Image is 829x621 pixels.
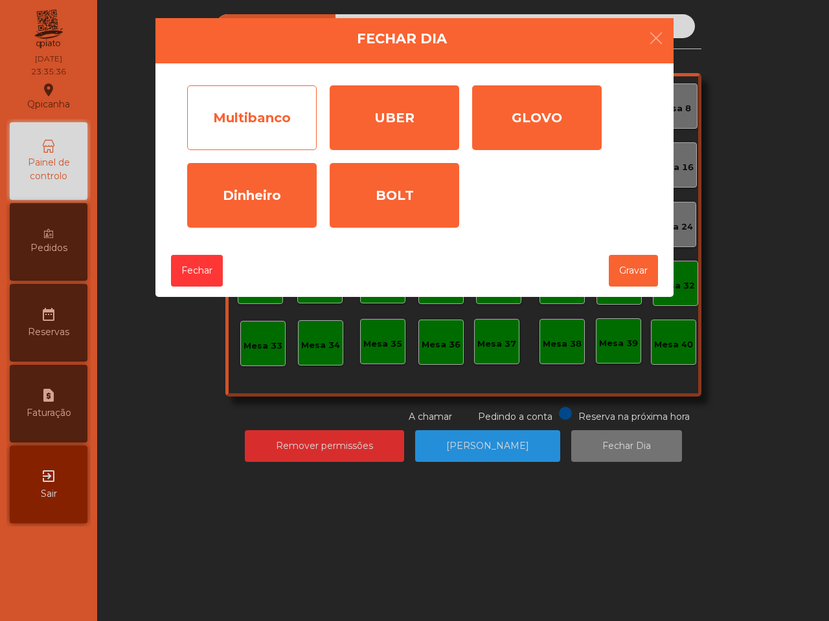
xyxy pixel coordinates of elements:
[472,85,602,150] div: GLOVO
[330,163,459,228] div: BOLT
[357,29,447,49] h4: Fechar Dia
[609,255,658,287] button: Gravar
[187,85,317,150] div: Multibanco
[187,163,317,228] div: Dinheiro
[330,85,459,150] div: UBER
[171,255,223,287] button: Fechar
